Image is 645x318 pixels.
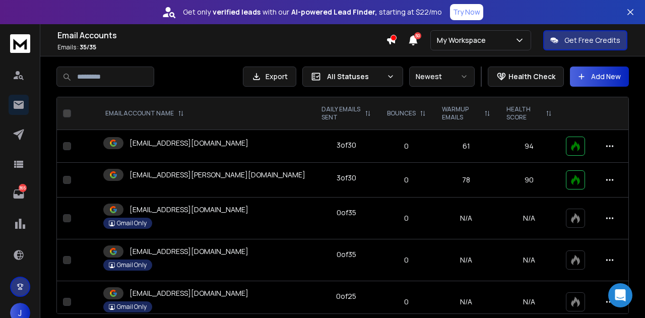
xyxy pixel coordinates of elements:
[434,239,498,281] td: N/A
[385,297,428,307] p: 0
[336,291,356,301] div: 0 of 25
[130,170,305,180] p: [EMAIL_ADDRESS][PERSON_NAME][DOMAIN_NAME]
[10,34,30,53] img: logo
[117,261,147,269] p: Gmail Only
[130,246,248,257] p: [EMAIL_ADDRESS][DOMAIN_NAME]
[385,141,428,151] p: 0
[437,35,490,45] p: My Workspace
[434,130,498,163] td: 61
[450,4,483,20] button: Try Now
[442,105,480,121] p: WARMUP EMAILS
[498,163,560,198] td: 90
[337,208,356,218] div: 0 of 35
[183,7,442,17] p: Get only with our starting at $22/mo
[453,7,480,17] p: Try Now
[608,283,632,307] div: Open Intercom Messenger
[434,198,498,239] td: N/A
[504,297,554,307] p: N/A
[337,249,356,260] div: 0 of 35
[327,72,382,82] p: All Statuses
[543,30,627,50] button: Get Free Credits
[488,67,564,87] button: Health Check
[506,105,542,121] p: HEALTH SCORE
[385,213,428,223] p: 0
[80,43,96,51] span: 35 / 35
[130,138,248,148] p: [EMAIL_ADDRESS][DOMAIN_NAME]
[130,288,248,298] p: [EMAIL_ADDRESS][DOMAIN_NAME]
[504,255,554,265] p: N/A
[321,105,361,121] p: DAILY EMAILS SENT
[508,72,555,82] p: Health Check
[291,7,377,17] strong: AI-powered Lead Finder,
[243,67,296,87] button: Export
[57,29,386,41] h1: Email Accounts
[504,213,554,223] p: N/A
[105,109,184,117] div: EMAIL ACCOUNT NAME
[130,205,248,215] p: [EMAIL_ADDRESS][DOMAIN_NAME]
[117,219,147,227] p: Gmail Only
[57,43,386,51] p: Emails :
[213,7,261,17] strong: verified leads
[498,130,560,163] td: 94
[337,173,356,183] div: 3 of 30
[19,184,27,192] p: 365
[337,140,356,150] div: 3 of 30
[9,184,29,204] a: 365
[117,303,147,311] p: Gmail Only
[414,32,421,39] span: 50
[385,175,428,185] p: 0
[570,67,629,87] button: Add New
[409,67,475,87] button: Newest
[387,109,416,117] p: BOUNCES
[434,163,498,198] td: 78
[385,255,428,265] p: 0
[564,35,620,45] p: Get Free Credits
